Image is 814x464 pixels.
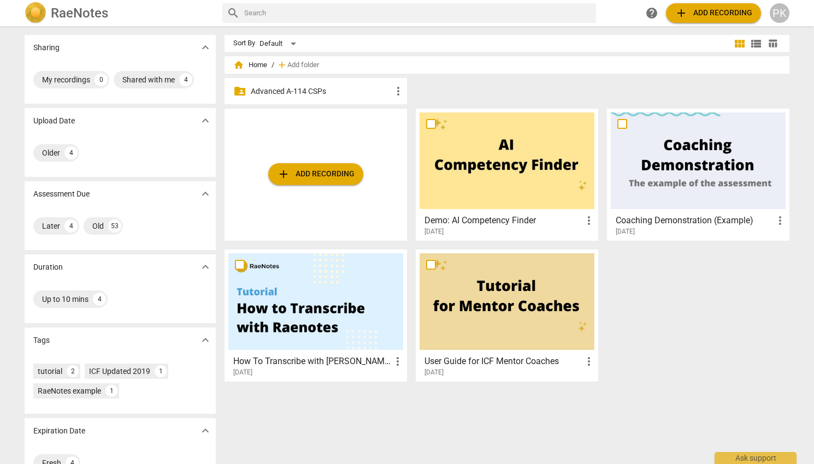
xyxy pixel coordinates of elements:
span: / [272,61,274,69]
div: Up to 10 mins [42,294,89,305]
div: RaeNotes example [38,385,101,396]
div: Later [42,221,60,231]
h2: RaeNotes [51,5,108,21]
span: more_vert [582,355,595,368]
p: Expiration Date [33,425,85,437]
a: Demo: AI Competency Finder[DATE] [420,112,594,236]
button: Show more [197,186,214,202]
button: Upload [666,3,761,23]
span: expand_more [199,41,212,54]
span: more_vert [774,214,787,227]
span: expand_more [199,260,212,273]
span: view_list [750,37,763,50]
span: [DATE] [233,368,252,377]
span: expand_more [199,424,212,437]
h3: User Guide for ICF Mentor Coaches [424,355,582,368]
span: search [227,7,240,20]
div: 1 [105,385,117,397]
div: Default [259,35,300,52]
span: folder_shared [233,85,246,98]
span: home [233,60,244,70]
div: Sort By [233,39,255,47]
span: Add recording [675,7,752,20]
button: Show more [197,423,214,439]
button: List view [748,35,764,52]
button: Show more [197,112,214,129]
h3: How To Transcribe with RaeNotes [233,355,391,368]
span: expand_more [199,187,212,200]
div: 1 [155,365,167,377]
div: 4 [179,73,192,86]
span: more_vert [391,355,404,368]
p: Sharing [33,42,60,53]
div: My recordings [42,74,90,85]
div: Ask support [715,452,797,464]
span: Home [233,60,267,70]
div: 4 [64,219,78,233]
div: Older [42,147,60,158]
input: Search [244,4,592,22]
p: Assessment Due [33,188,90,200]
div: ICF Updated 2019 [89,366,150,377]
span: help [645,7,658,20]
button: Tile view [732,35,748,52]
div: 4 [93,293,106,306]
p: Advanced A-114 CSPs [251,86,392,97]
span: more_vert [582,214,595,227]
a: Coaching Demonstration (Example)[DATE] [611,112,786,236]
span: Add recording [277,168,355,181]
span: add [675,7,688,20]
a: LogoRaeNotes [25,2,214,24]
span: [DATE] [616,227,635,236]
div: 0 [95,73,108,86]
a: Help [642,3,662,23]
div: tutorial [38,366,62,377]
div: Shared with me [122,74,175,85]
h3: Demo: AI Competency Finder [424,214,582,227]
div: Old [92,221,104,231]
span: [DATE] [424,227,444,236]
span: add [277,168,290,181]
span: Add folder [287,61,319,69]
span: add [276,60,287,70]
button: Show more [197,39,214,56]
button: Show more [197,259,214,275]
span: view_module [733,37,746,50]
span: table_chart [768,38,778,49]
p: Tags [33,335,50,346]
div: 53 [108,219,121,233]
span: expand_more [199,114,212,127]
div: 2 [67,365,79,377]
div: 4 [64,146,78,159]
p: Duration [33,261,63,273]
button: Upload [268,163,363,185]
a: User Guide for ICF Mentor Coaches[DATE] [420,253,594,377]
button: PK [770,3,789,23]
span: more_vert [392,85,405,98]
span: [DATE] [424,368,444,377]
p: Upload Date [33,115,75,127]
button: Table view [764,35,781,52]
a: How To Transcribe with [PERSON_NAME][DATE] [228,253,403,377]
button: Show more [197,332,214,348]
h3: Coaching Demonstration (Example) [616,214,774,227]
img: Logo [25,2,46,24]
span: expand_more [199,334,212,347]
